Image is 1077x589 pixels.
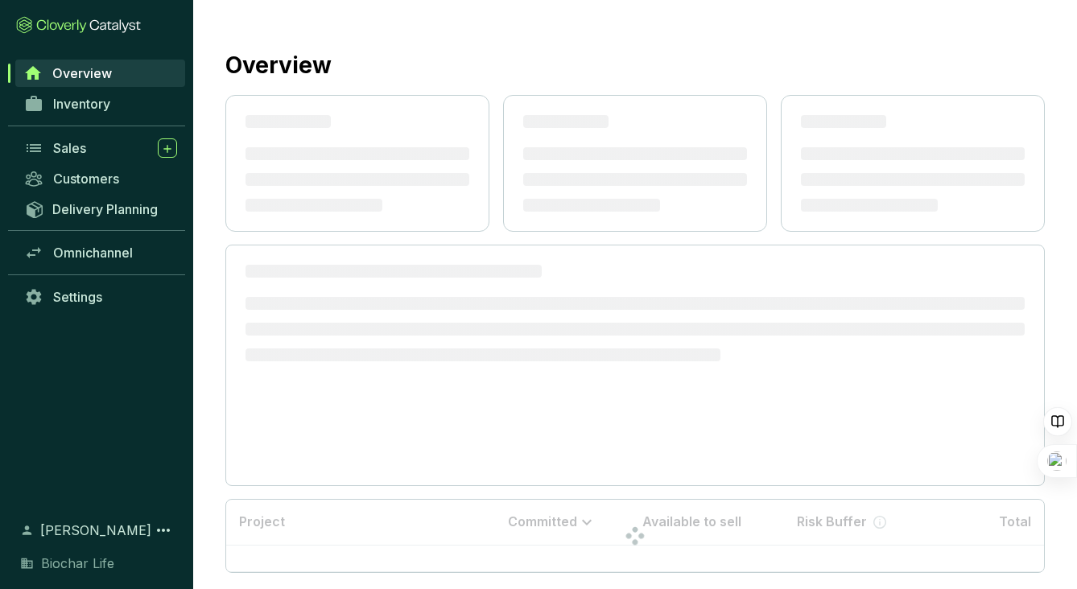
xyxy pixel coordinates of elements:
[53,171,119,187] span: Customers
[52,65,112,81] span: Overview
[16,239,185,266] a: Omnichannel
[53,289,102,305] span: Settings
[53,96,110,112] span: Inventory
[16,90,185,117] a: Inventory
[225,48,332,82] h2: Overview
[15,60,185,87] a: Overview
[41,554,114,573] span: Biochar Life
[16,196,185,222] a: Delivery Planning
[53,245,133,261] span: Omnichannel
[52,201,158,217] span: Delivery Planning
[40,521,151,540] span: [PERSON_NAME]
[16,134,185,162] a: Sales
[16,283,185,311] a: Settings
[16,165,185,192] a: Customers
[53,140,86,156] span: Sales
